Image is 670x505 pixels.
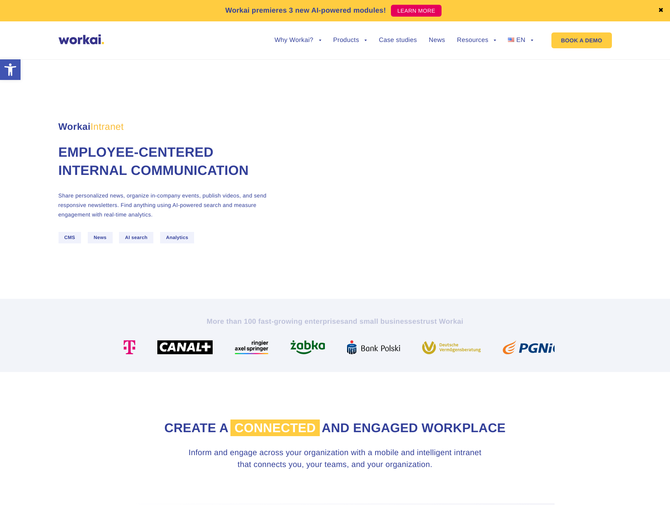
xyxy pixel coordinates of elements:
h1: Employee-centered internal communication [59,144,276,180]
h2: Create a and engaged workplace [116,420,555,437]
a: BOOK A DEMO [551,32,611,48]
span: AI search [119,232,153,243]
span: Analytics [160,232,194,243]
a: ✖ [658,8,664,14]
a: News [429,37,445,44]
i: and small businesses [344,317,420,325]
p: Share personalized news, organize in-company events, publish videos, and send responsive newslett... [59,191,276,219]
span: CMS [59,232,81,243]
a: Case studies [379,37,417,44]
span: News [88,232,113,243]
a: LEARN MORE [391,5,442,17]
a: Products [333,37,367,44]
span: EN [516,37,525,44]
a: Resources [457,37,496,44]
a: Why Workai? [274,37,321,44]
p: Workai premieres 3 new AI-powered modules! [225,5,386,16]
span: connected [230,420,320,436]
h2: More than 100 fast-growing enterprises trust Workai [116,317,555,326]
em: Intranet [91,122,124,132]
span: Workai [59,113,124,132]
h3: Inform and engage across your organization with a mobile and intelligent intranet that connects y... [181,447,489,471]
